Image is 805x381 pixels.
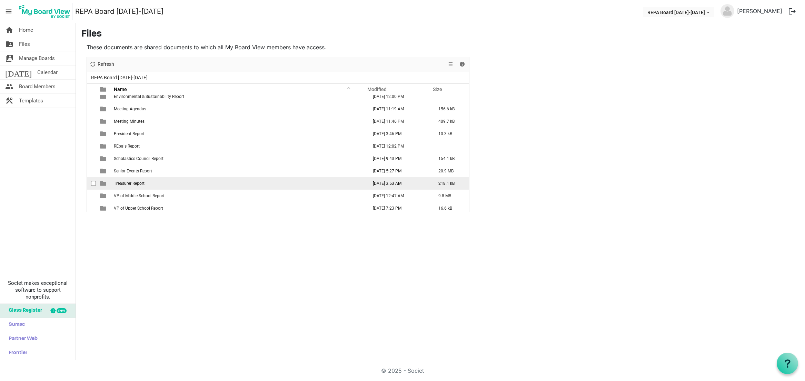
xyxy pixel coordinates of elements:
[734,4,785,18] a: [PERSON_NAME]
[87,43,469,51] p: These documents are shared documents to which all My Board View members have access.
[112,152,366,165] td: Scholastics Council Report is template cell column header Name
[112,202,366,214] td: VP of Upper School Report is template cell column header Name
[5,304,42,318] span: Glass Register
[37,66,58,79] span: Calendar
[366,128,431,140] td: August 20, 2025 3:46 PM column header Modified
[19,23,33,37] span: Home
[643,7,714,17] button: REPA Board 2025-2026 dropdownbutton
[5,346,27,360] span: Frontier
[3,280,72,300] span: Societ makes exceptional software to support nonprofits.
[431,103,469,115] td: 156.6 kB is template cell column header Size
[367,87,387,92] span: Modified
[114,87,127,92] span: Name
[431,177,469,190] td: 218.1 kB is template cell column header Size
[112,128,366,140] td: President Report is template cell column header Name
[785,4,799,19] button: logout
[96,152,112,165] td: is template cell column header type
[90,73,149,82] span: REPA Board [DATE]-[DATE]
[431,165,469,177] td: 20.9 MB is template cell column header Size
[431,128,469,140] td: 10.3 kB is template cell column header Size
[381,367,424,374] a: © 2025 - Societ
[366,152,431,165] td: August 25, 2025 9:43 PM column header Modified
[87,115,96,128] td: checkbox
[87,190,96,202] td: checkbox
[112,190,366,202] td: VP of Middle School Report is template cell column header Name
[366,190,431,202] td: August 22, 2025 12:47 AM column header Modified
[456,57,468,72] div: Details
[5,66,32,79] span: [DATE]
[366,103,431,115] td: August 25, 2025 11:19 AM column header Modified
[366,140,431,152] td: August 15, 2025 12:02 PM column header Modified
[57,308,67,313] div: new
[2,5,15,18] span: menu
[112,115,366,128] td: Meeting Minutes is template cell column header Name
[431,115,469,128] td: 409.7 kB is template cell column header Size
[5,318,25,332] span: Sumac
[19,51,55,65] span: Manage Boards
[5,332,38,346] span: Partner Web
[431,152,469,165] td: 154.1 kB is template cell column header Size
[112,140,366,152] td: REpals Report is template cell column header Name
[88,60,116,69] button: Refresh
[112,90,366,103] td: Environmental & Sustainability Report is template cell column header Name
[96,165,112,177] td: is template cell column header type
[366,165,431,177] td: August 25, 2025 5:27 PM column header Modified
[87,165,96,177] td: checkbox
[87,202,96,214] td: checkbox
[720,4,734,18] img: no-profile-picture.svg
[112,165,366,177] td: Senior Events Report is template cell column header Name
[114,94,184,99] span: Environmental & Sustainability Report
[431,140,469,152] td: is template cell column header Size
[112,103,366,115] td: Meeting Agendas is template cell column header Name
[5,94,13,108] span: construction
[96,115,112,128] td: is template cell column header type
[114,119,145,124] span: Meeting Minutes
[5,80,13,93] span: people
[5,51,13,65] span: switch_account
[87,128,96,140] td: checkbox
[445,57,456,72] div: View
[97,60,115,69] span: Refresh
[81,29,799,40] h3: Files
[112,177,366,190] td: Treasurer Report is template cell column header Name
[431,202,469,214] td: 16.6 kB is template cell column header Size
[96,140,112,152] td: is template cell column header type
[366,115,431,128] td: August 19, 2025 11:46 PM column header Modified
[431,190,469,202] td: 9.8 MB is template cell column header Size
[114,181,145,186] span: Treasurer Report
[114,206,163,211] span: VP of Upper School Report
[96,190,112,202] td: is template cell column header type
[366,90,431,103] td: August 15, 2025 12:00 PM column header Modified
[431,90,469,103] td: is template cell column header Size
[87,90,96,103] td: checkbox
[96,128,112,140] td: is template cell column header type
[433,87,442,92] span: Size
[366,202,431,214] td: August 20, 2025 7:23 PM column header Modified
[458,60,467,69] button: Details
[96,202,112,214] td: is template cell column header type
[5,23,13,37] span: home
[96,90,112,103] td: is template cell column header type
[114,169,152,173] span: Senior Events Report
[114,144,140,149] span: REpals Report
[17,3,75,20] a: My Board View Logo
[19,94,43,108] span: Templates
[96,103,112,115] td: is template cell column header type
[19,37,30,51] span: Files
[19,80,56,93] span: Board Members
[87,103,96,115] td: checkbox
[87,177,96,190] td: checkbox
[87,140,96,152] td: checkbox
[114,131,145,136] span: President Report
[366,177,431,190] td: August 27, 2025 3:53 AM column header Modified
[114,193,165,198] span: VP of Middle School Report
[87,152,96,165] td: checkbox
[446,60,454,69] button: View dropdownbutton
[5,37,13,51] span: folder_shared
[114,107,146,111] span: Meeting Agendas
[17,3,72,20] img: My Board View Logo
[96,177,112,190] td: is template cell column header type
[75,4,163,18] a: REPA Board [DATE]-[DATE]
[87,57,117,72] div: Refresh
[114,156,163,161] span: Scholastics Council Report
